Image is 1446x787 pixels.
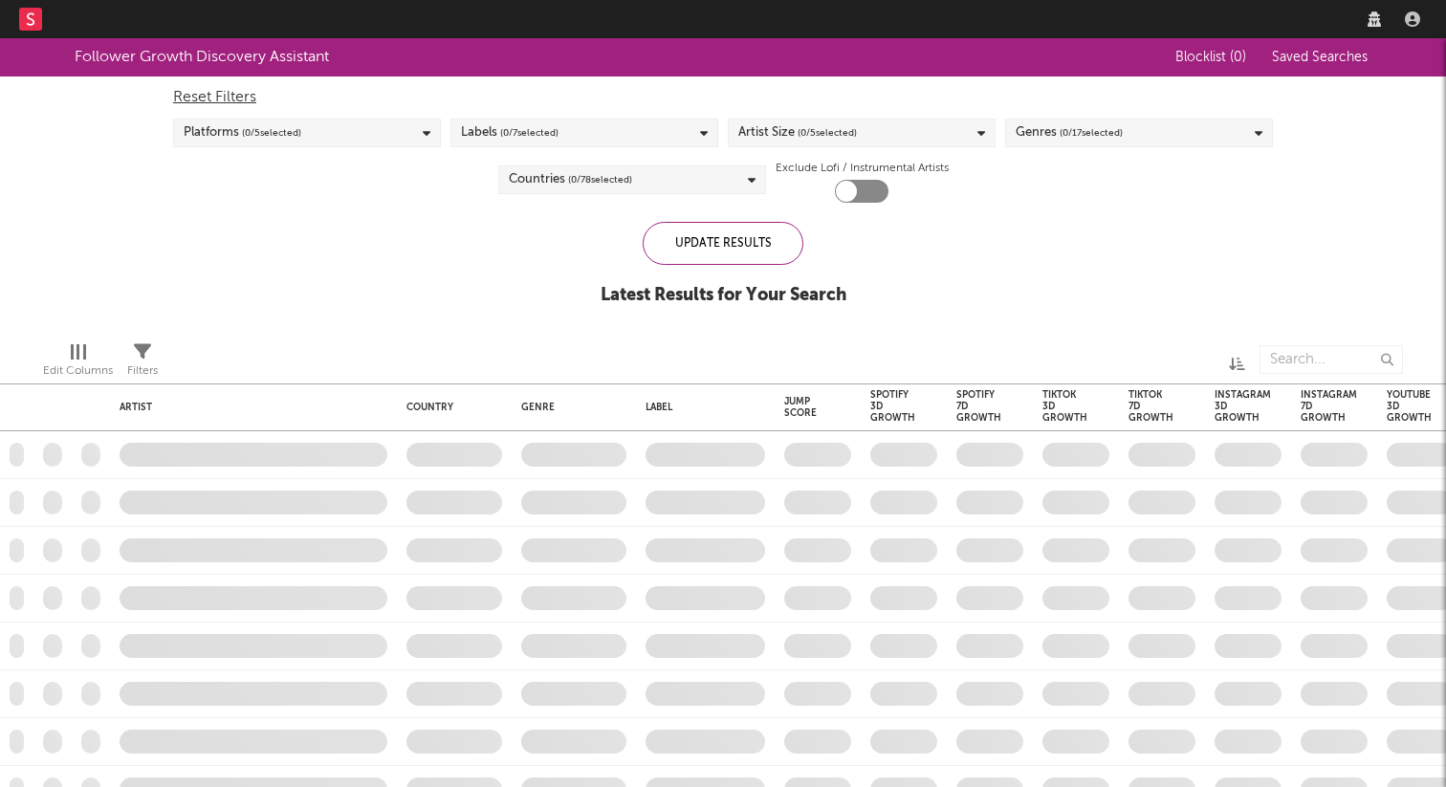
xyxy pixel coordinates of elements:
[461,121,559,144] div: Labels
[1175,51,1246,64] span: Blocklist
[406,402,493,413] div: Country
[1042,389,1087,424] div: Tiktok 3D Growth
[1230,51,1246,64] span: ( 0 )
[646,402,756,413] div: Label
[127,336,158,391] div: Filters
[509,168,632,191] div: Countries
[956,389,1001,424] div: Spotify 7D Growth
[242,121,301,144] span: ( 0 / 5 selected)
[643,222,803,265] div: Update Results
[500,121,559,144] span: ( 0 / 7 selected)
[601,284,846,307] div: Latest Results for Your Search
[173,86,1273,109] div: Reset Filters
[1060,121,1123,144] span: ( 0 / 17 selected)
[1128,389,1173,424] div: Tiktok 7D Growth
[568,168,632,191] span: ( 0 / 78 selected)
[75,46,329,69] div: Follower Growth Discovery Assistant
[1260,345,1403,374] input: Search...
[43,360,113,383] div: Edit Columns
[784,396,822,419] div: Jump Score
[798,121,857,144] span: ( 0 / 5 selected)
[127,360,158,383] div: Filters
[120,402,378,413] div: Artist
[521,402,617,413] div: Genre
[1272,51,1371,64] span: Saved Searches
[1266,50,1371,65] button: Saved Searches
[776,157,949,180] label: Exclude Lofi / Instrumental Artists
[1016,121,1123,144] div: Genres
[1387,389,1432,424] div: YouTube 3D Growth
[870,389,915,424] div: Spotify 3D Growth
[1301,389,1357,424] div: Instagram 7D Growth
[43,336,113,391] div: Edit Columns
[738,121,857,144] div: Artist Size
[1215,389,1271,424] div: Instagram 3D Growth
[184,121,301,144] div: Platforms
